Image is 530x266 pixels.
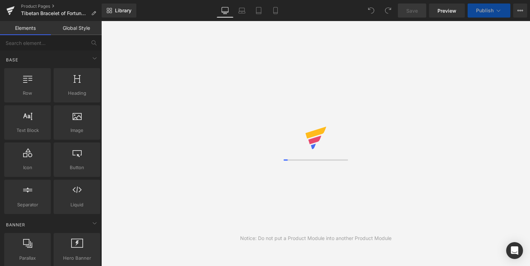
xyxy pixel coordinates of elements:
span: Banner [5,221,26,228]
div: Notice: Do not put a Product Module into another Product Module [240,234,392,242]
span: Parallax [6,254,49,262]
button: Publish [468,4,510,18]
a: Tablet [250,4,267,18]
span: Text Block [6,127,49,134]
div: Open Intercom Messenger [506,242,523,259]
span: Tibetan Bracelet of Fortune Hybrid [21,11,88,16]
button: More [513,4,527,18]
span: Image [56,127,98,134]
span: Save [406,7,418,14]
a: Desktop [217,4,233,18]
button: Undo [364,4,378,18]
a: Laptop [233,4,250,18]
span: Preview [437,7,456,14]
a: Global Style [51,21,102,35]
button: Redo [381,4,395,18]
span: Hero Banner [56,254,98,262]
a: Preview [429,4,465,18]
span: Row [6,89,49,97]
a: Product Pages [21,4,102,9]
a: Mobile [267,4,284,18]
span: Heading [56,89,98,97]
span: Publish [476,8,494,13]
span: Separator [6,201,49,208]
span: Liquid [56,201,98,208]
span: Base [5,56,19,63]
span: Icon [6,164,49,171]
span: Button [56,164,98,171]
span: Library [115,7,131,14]
a: New Library [102,4,136,18]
